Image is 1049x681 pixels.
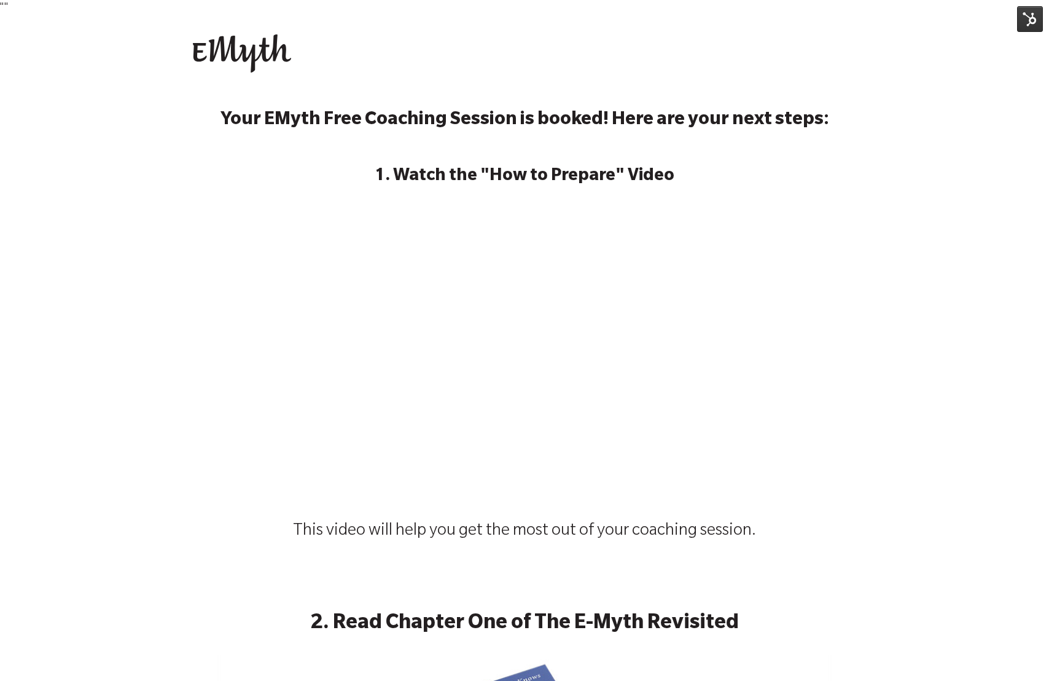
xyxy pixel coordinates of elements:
iframe: HubSpot Video [263,205,786,498]
strong: Your EMyth Free Coaching Session is booked! Here are your next steps: [220,111,829,131]
iframe: Chat Widget [988,622,1049,681]
img: EMyth [193,34,291,73]
strong: 2. Read Chapter One of The E-Myth Revisited [311,613,739,636]
span: This video will help you get the most out of your coaching session. [293,522,756,541]
strong: 1. Watch the "How to Prepare" Video [375,168,674,186]
img: HubSpot Tools Menu Toggle [1017,6,1043,32]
